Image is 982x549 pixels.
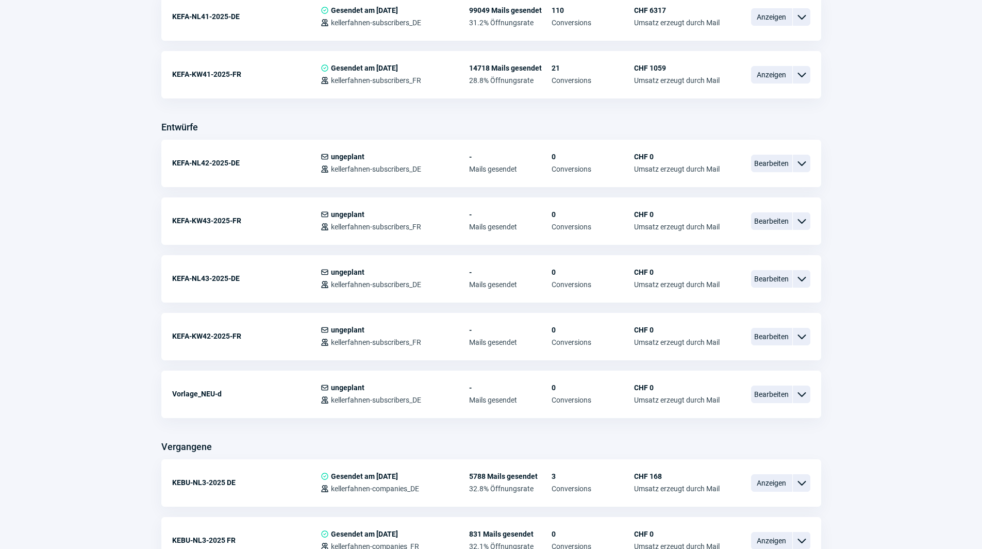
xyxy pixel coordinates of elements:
[331,268,364,276] span: ungeplant
[751,8,792,26] span: Anzeigen
[552,485,634,493] span: Conversions
[552,530,634,538] span: 0
[552,19,634,27] span: Conversions
[552,472,634,480] span: 3
[331,6,398,14] span: Gesendet am [DATE]
[172,6,321,27] div: KEFA-NL41-2025-DE
[552,64,634,72] span: 21
[552,223,634,231] span: Conversions
[552,326,634,334] span: 0
[552,6,634,14] span: 110
[634,6,720,14] span: CHF 6317
[172,472,321,493] div: KEBU-NL3-2025 DE
[634,76,720,85] span: Umsatz erzeugt durch Mail
[331,384,364,392] span: ungeplant
[331,326,364,334] span: ungeplant
[552,384,634,392] span: 0
[469,76,552,85] span: 28.8% Öffnungsrate
[331,338,421,346] span: kellerfahnen-subscribers_FR
[552,280,634,289] span: Conversions
[552,165,634,173] span: Conversions
[331,223,421,231] span: kellerfahnen-subscribers_FR
[751,270,792,288] span: Bearbeiten
[331,153,364,161] span: ungeplant
[634,64,720,72] span: CHF 1059
[634,210,720,219] span: CHF 0
[172,384,321,404] div: Vorlage_NEU-d
[634,530,720,538] span: CHF 0
[552,76,634,85] span: Conversions
[751,66,792,84] span: Anzeigen
[469,396,552,404] span: Mails gesendet
[172,153,321,173] div: KEFA-NL42-2025-DE
[331,472,398,480] span: Gesendet am [DATE]
[331,76,421,85] span: kellerfahnen-subscribers_FR
[552,268,634,276] span: 0
[634,384,720,392] span: CHF 0
[552,153,634,161] span: 0
[634,280,720,289] span: Umsatz erzeugt durch Mail
[469,165,552,173] span: Mails gesendet
[634,19,720,27] span: Umsatz erzeugt durch Mail
[172,326,321,346] div: KEFA-KW42-2025-FR
[172,268,321,289] div: KEFA-NL43-2025-DE
[469,384,552,392] span: -
[469,338,552,346] span: Mails gesendet
[469,472,552,480] span: 5788 Mails gesendet
[634,165,720,173] span: Umsatz erzeugt durch Mail
[552,338,634,346] span: Conversions
[751,155,792,172] span: Bearbeiten
[634,223,720,231] span: Umsatz erzeugt durch Mail
[331,280,421,289] span: kellerfahnen-subscribers_DE
[331,485,419,493] span: kellerfahnen-companies_DE
[331,210,364,219] span: ungeplant
[331,165,421,173] span: kellerfahnen-subscribers_DE
[469,280,552,289] span: Mails gesendet
[469,268,552,276] span: -
[469,6,552,14] span: 99049 Mails gesendet
[172,64,321,85] div: KEFA-KW41-2025-FR
[469,64,552,72] span: 14718 Mails gesendet
[469,210,552,219] span: -
[634,396,720,404] span: Umsatz erzeugt durch Mail
[469,485,552,493] span: 32.8% Öffnungsrate
[161,439,212,455] h3: Vergangene
[751,328,792,345] span: Bearbeiten
[469,326,552,334] span: -
[469,153,552,161] span: -
[552,210,634,219] span: 0
[469,530,552,538] span: 831 Mails gesendet
[331,530,398,538] span: Gesendet am [DATE]
[552,396,634,404] span: Conversions
[331,396,421,404] span: kellerfahnen-subscribers_DE
[469,19,552,27] span: 31.2% Öffnungsrate
[751,386,792,403] span: Bearbeiten
[634,153,720,161] span: CHF 0
[331,19,421,27] span: kellerfahnen-subscribers_DE
[751,474,792,492] span: Anzeigen
[634,338,720,346] span: Umsatz erzeugt durch Mail
[751,212,792,230] span: Bearbeiten
[331,64,398,72] span: Gesendet am [DATE]
[634,485,720,493] span: Umsatz erzeugt durch Mail
[172,210,321,231] div: KEFA-KW43-2025-FR
[634,326,720,334] span: CHF 0
[634,268,720,276] span: CHF 0
[161,119,198,136] h3: Entwürfe
[634,472,720,480] span: CHF 168
[469,223,552,231] span: Mails gesendet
